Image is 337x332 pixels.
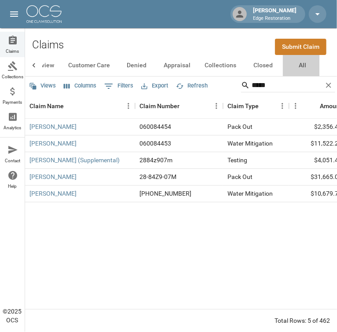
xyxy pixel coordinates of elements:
[139,156,172,164] div: 2884z907m
[223,94,289,118] div: Claim Type
[29,156,120,164] a: [PERSON_NAME] (Supplemental)
[2,75,23,79] span: Collections
[29,94,64,118] div: Claim Name
[243,55,283,76] button: Closed
[139,122,171,131] div: 060084454
[139,139,171,148] div: 060084453
[227,156,247,164] div: Testing
[32,39,64,51] h2: Claims
[6,49,19,54] span: Claims
[62,79,99,93] button: Select columns
[227,172,253,181] div: Pack Out
[308,100,320,112] button: Sort
[241,78,335,94] div: Search
[179,100,192,112] button: Sort
[139,172,176,181] div: 28-84Z9-07M
[5,159,20,163] span: Contact
[174,79,210,93] button: Refresh
[8,184,17,189] span: Help
[122,99,135,113] button: Menu
[64,100,76,112] button: Sort
[283,55,322,76] button: All
[139,189,191,198] div: 01-009-060959
[210,99,223,113] button: Menu
[259,100,271,112] button: Sort
[276,99,289,113] button: Menu
[25,94,135,118] div: Claim Name
[322,79,335,92] button: Clear
[3,307,22,325] div: © 2025 OCS
[227,139,273,148] div: Water Mitigation
[249,6,300,22] div: [PERSON_NAME]
[275,316,330,325] div: Total Rows: 5 of 462
[29,172,77,181] a: [PERSON_NAME]
[275,39,326,55] a: Submit Claim
[157,55,198,76] button: Appraisal
[5,5,23,23] button: open drawer
[29,139,77,148] a: [PERSON_NAME]
[61,55,117,76] button: Customer Care
[135,94,223,118] div: Claim Number
[139,79,170,93] button: Export
[117,55,157,76] button: Denied
[29,122,77,131] a: [PERSON_NAME]
[227,94,259,118] div: Claim Type
[198,55,243,76] button: Collections
[227,122,253,131] div: Pack Out
[27,79,58,93] button: Views
[4,126,22,130] span: Analytics
[102,79,136,93] button: Show filters
[227,189,273,198] div: Water Mitigation
[29,189,77,198] a: [PERSON_NAME]
[3,100,22,105] span: Payments
[253,15,297,22] p: Edge Restoration
[139,94,179,118] div: Claim Number
[26,5,62,23] img: ocs-logo-white-transparent.png
[289,99,302,113] button: Menu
